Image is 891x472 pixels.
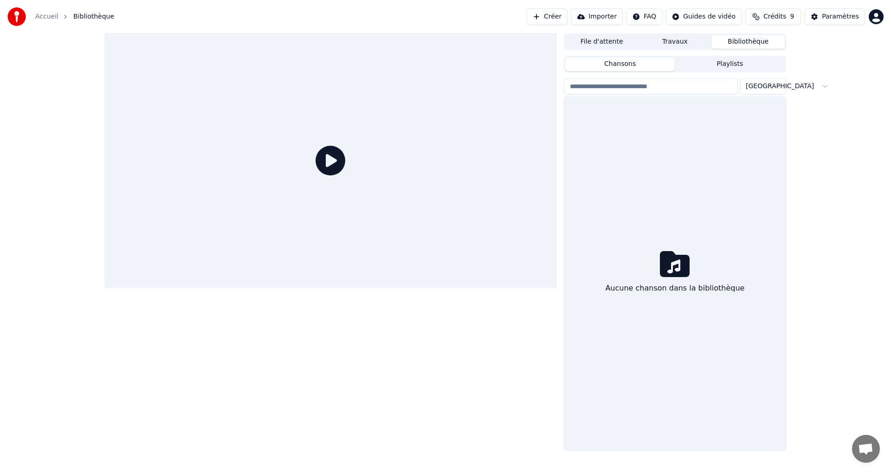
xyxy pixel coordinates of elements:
[805,8,865,25] button: Paramètres
[711,35,785,49] button: Bibliothèque
[565,35,639,49] button: File d'attente
[639,35,712,49] button: Travaux
[822,12,859,21] div: Paramètres
[626,8,662,25] button: FAQ
[527,8,568,25] button: Créer
[7,7,26,26] img: youka
[565,58,675,71] button: Chansons
[601,279,748,297] div: Aucune chanson dans la bibliothèque
[852,435,880,463] a: Ouvrir le chat
[763,12,786,21] span: Crédits
[35,12,114,21] nav: breadcrumb
[746,82,814,91] span: [GEOGRAPHIC_DATA]
[675,58,785,71] button: Playlists
[745,8,801,25] button: Crédits9
[35,12,58,21] a: Accueil
[790,12,794,21] span: 9
[73,12,114,21] span: Bibliothèque
[666,8,742,25] button: Guides de vidéo
[571,8,623,25] button: Importer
